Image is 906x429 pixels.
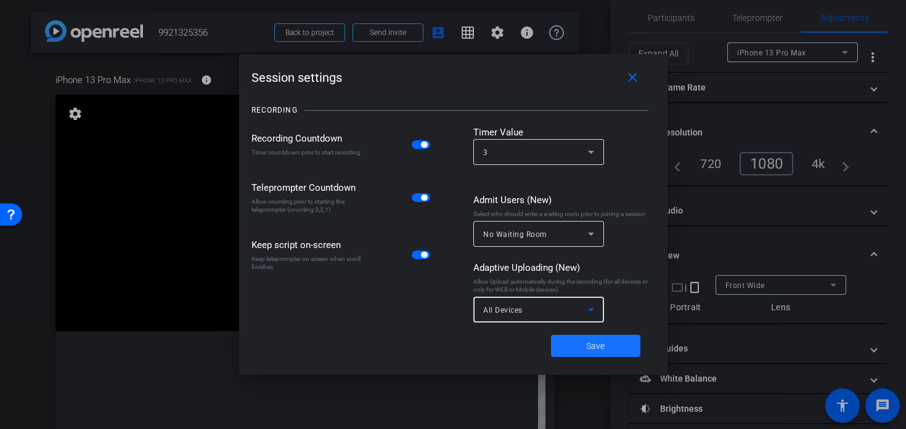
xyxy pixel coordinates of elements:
span: 3 [483,148,488,157]
div: Adaptive Uploading (New) [473,261,655,275]
div: Allow counting prior to starting the teleprompter (counting 3,2,1) [251,198,365,214]
div: RECORDING [251,104,298,116]
div: Keep teleprompter on screen when scroll finishes [251,255,365,271]
div: Recording Countdown [251,132,365,145]
span: Save [586,340,605,353]
div: Timer countdown prior to start recording [251,148,365,156]
span: All Devices [483,306,523,315]
openreel-title-line: RECORDING [251,95,655,126]
div: Admit Users (New) [473,193,655,207]
div: Timer Value [473,126,655,139]
span: No Waiting Room [483,230,547,239]
div: Teleprompter Countdown [251,181,365,194]
button: Save [551,335,640,357]
mat-icon: close [625,70,640,86]
div: Select who should enter a waiting room prior to joining a session [473,210,655,218]
div: Keep script on-screen [251,238,365,252]
div: Session settings [251,66,655,89]
div: Allow Upload automatically during the recording (for all devices or only for WEB or Mobile devices) [473,278,655,294]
